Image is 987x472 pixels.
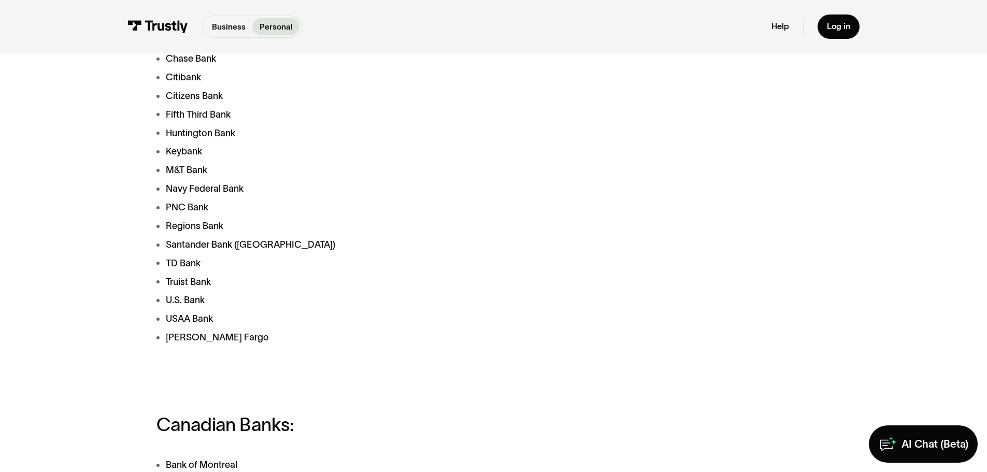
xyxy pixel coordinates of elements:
[156,163,590,177] li: M&T Bank
[827,21,850,32] div: Log in
[156,293,590,307] li: U.S. Bank
[156,219,590,233] li: Regions Bank
[156,275,590,289] li: Truist Bank
[156,182,590,196] li: Navy Federal Bank
[156,126,590,140] li: Huntington Bank
[156,458,590,472] li: Bank of Montreal
[156,256,590,270] li: TD Bank
[156,201,590,214] li: PNC Bank
[252,18,299,35] a: Personal
[869,425,978,463] a: AI Chat (Beta)
[212,21,246,33] p: Business
[156,89,590,103] li: Citizens Bank
[205,18,252,35] a: Business
[156,108,590,122] li: Fifth Third Bank
[260,21,293,33] p: Personal
[156,70,590,84] li: Citibank
[156,145,590,159] li: Keybank
[156,238,590,252] li: Santander Bank ([GEOGRAPHIC_DATA])
[156,52,590,66] li: Chase Bank
[902,437,968,451] div: AI Chat (Beta)
[156,414,590,435] h3: Canadian Banks:
[818,15,860,39] a: Log in
[156,312,590,326] li: USAA Bank
[771,21,789,32] a: Help
[127,20,188,33] img: Trustly Logo
[156,331,590,345] li: [PERSON_NAME] Fargo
